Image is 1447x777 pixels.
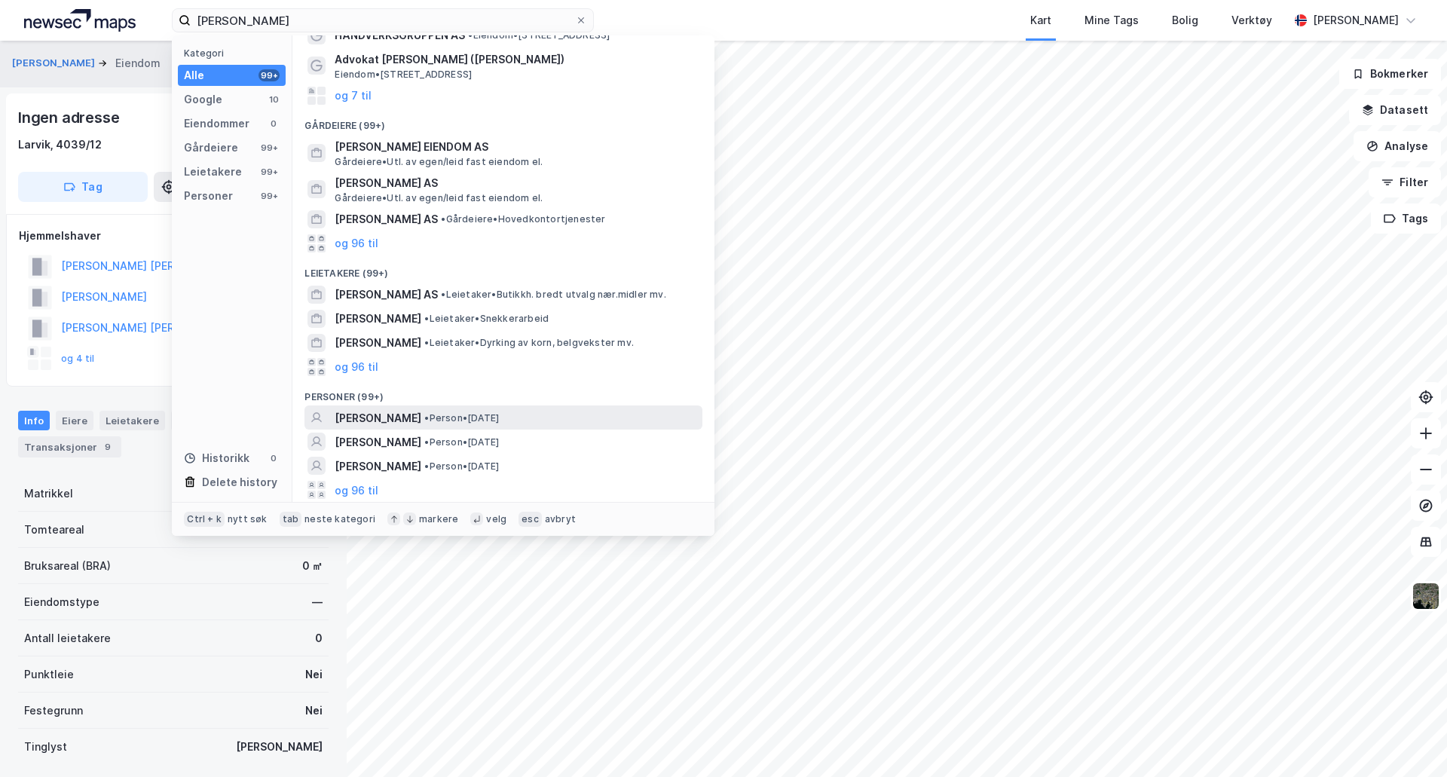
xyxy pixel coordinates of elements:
span: • [441,213,445,225]
span: Eiendom • [STREET_ADDRESS] [335,69,472,81]
button: Tags [1371,203,1441,234]
div: Matrikkel [24,485,73,503]
div: Punktleie [24,665,74,684]
div: Eiendommer [184,115,249,133]
div: Verktøy [1231,11,1272,29]
span: Gårdeiere • Utl. av egen/leid fast eiendom el. [335,156,543,168]
span: Person • [DATE] [424,460,499,473]
div: Nei [305,665,323,684]
div: neste kategori [304,513,375,525]
span: [PERSON_NAME] [335,310,421,328]
span: Advokat [PERSON_NAME] ([PERSON_NAME]) [335,50,696,69]
span: Eiendom • [STREET_ADDRESS] [468,29,610,41]
span: Gårdeiere • Utl. av egen/leid fast eiendom el. [335,192,543,204]
span: [PERSON_NAME] [335,457,421,476]
div: 0 [268,118,280,130]
div: markere [419,513,458,525]
div: Historikk [184,449,249,467]
button: Datasett [1349,95,1441,125]
span: • [424,460,429,472]
span: Leietaker • Dyrking av korn, belgvekster mv. [424,337,634,349]
button: og 7 til [335,87,372,105]
div: Antall leietakere [24,629,111,647]
button: Filter [1369,167,1441,197]
iframe: Chat Widget [1372,705,1447,777]
div: Bruksareal (BRA) [24,557,111,575]
div: Eiendom [115,54,161,72]
div: Ingen adresse [18,106,122,130]
span: • [468,29,473,41]
span: [PERSON_NAME] [335,334,421,352]
button: Bokmerker [1339,59,1441,89]
div: Kart [1030,11,1051,29]
span: [PERSON_NAME] EIENDOM AS [335,138,696,156]
div: — [312,593,323,611]
span: Person • [DATE] [424,412,499,424]
div: Datasett [171,411,228,430]
div: tab [280,512,302,527]
span: • [424,412,429,424]
span: • [424,436,429,448]
div: Eiere [56,411,93,430]
div: Bolig [1172,11,1198,29]
div: Personer (99+) [292,379,714,406]
span: • [424,313,429,324]
div: Personer [184,187,233,205]
div: nytt søk [228,513,268,525]
span: [PERSON_NAME] AS [335,286,438,304]
img: 9k= [1412,582,1440,610]
div: 99+ [259,69,280,81]
div: Kontrollprogram for chat [1372,705,1447,777]
div: esc [519,512,542,527]
div: Transaksjoner [18,436,121,457]
div: Larvik, 4039/12 [18,136,102,154]
div: [PERSON_NAME] [236,738,323,756]
span: • [441,289,445,300]
div: Leietakere [99,411,165,430]
div: Google [184,90,222,109]
div: 0 ㎡ [302,557,323,575]
div: 99+ [259,166,280,178]
span: Person • [DATE] [424,436,499,448]
div: Tinglyst [24,738,67,756]
span: • [424,337,429,348]
div: 99+ [259,142,280,154]
div: Hjemmelshaver [19,227,328,245]
div: 10 [268,93,280,106]
button: og 96 til [335,358,378,376]
div: velg [486,513,506,525]
span: Leietaker • Snekkerarbeid [424,313,549,325]
div: avbryt [545,513,576,525]
div: [PERSON_NAME] [1313,11,1399,29]
div: Ctrl + k [184,512,225,527]
div: Leietakere (99+) [292,255,714,283]
button: Tag [18,172,148,202]
div: Nei [305,702,323,720]
button: [PERSON_NAME] [12,56,98,71]
div: Leietakere [184,163,242,181]
div: 0 [315,629,323,647]
div: Festegrunn [24,702,83,720]
span: Gårdeiere • Hovedkontortjenester [441,213,605,225]
div: Info [18,411,50,430]
div: Tomteareal [24,521,84,539]
span: Leietaker • Butikkh. bredt utvalg nær.midler mv. [441,289,665,301]
div: Eiendomstype [24,593,99,611]
div: Mine Tags [1084,11,1139,29]
div: Kategori [184,47,286,59]
div: 9 [100,439,115,454]
div: Alle [184,66,204,84]
span: [PERSON_NAME] AS [335,210,438,228]
span: [PERSON_NAME] [335,433,421,451]
button: og 96 til [335,481,378,499]
span: HÅNDVERKSGRUPPEN AS [335,26,465,44]
input: Søk på adresse, matrikkel, gårdeiere, leietakere eller personer [191,9,575,32]
div: 99+ [259,190,280,202]
div: Gårdeiere (99+) [292,108,714,135]
button: Analyse [1354,131,1441,161]
span: [PERSON_NAME] AS [335,174,696,192]
button: og 96 til [335,234,378,252]
span: [PERSON_NAME] [335,409,421,427]
img: logo.a4113a55bc3d86da70a041830d287a7e.svg [24,9,136,32]
div: Delete history [202,473,277,491]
